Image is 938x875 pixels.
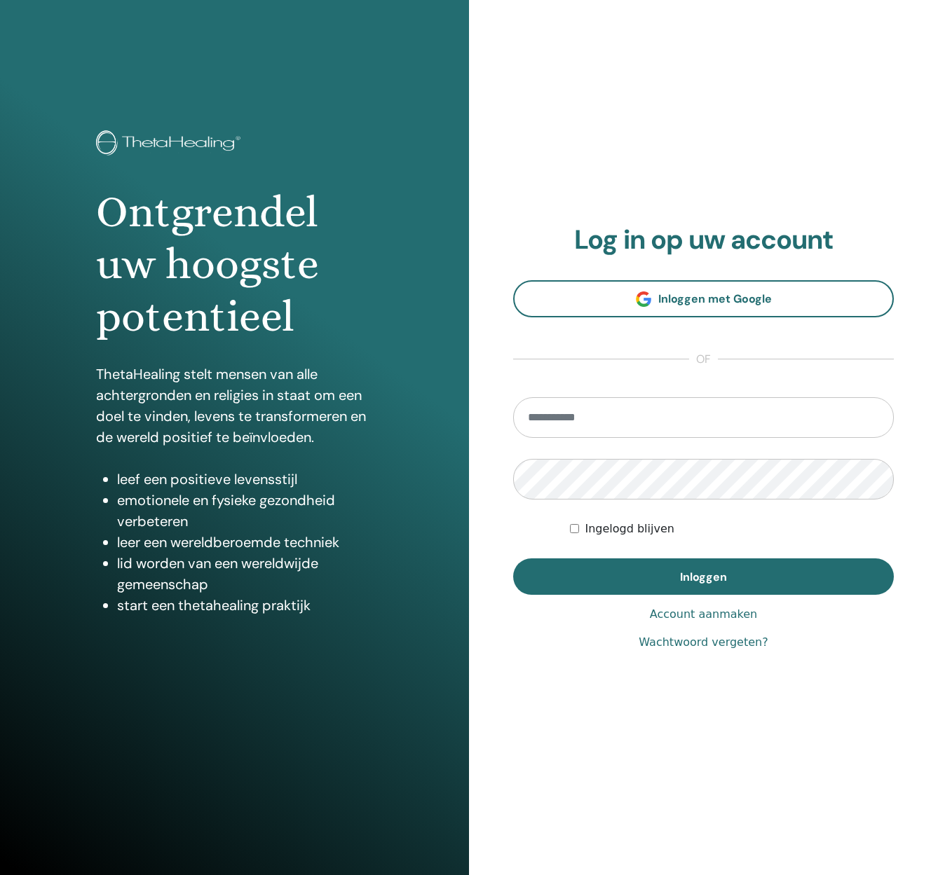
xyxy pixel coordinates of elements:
span: Inloggen [680,570,727,584]
li: emotionele en fysieke gezondheid verbeteren [117,490,374,532]
h1: Ontgrendel uw hoogste potentieel [96,186,374,343]
h2: Log in op uw account [513,224,894,256]
a: Wachtwoord vergeten? [639,634,768,651]
li: leer een wereldberoemde techniek [117,532,374,553]
a: Inloggen met Google [513,280,894,317]
label: Ingelogd blijven [585,521,674,537]
button: Inloggen [513,558,894,595]
li: leef een positieve levensstijl [117,469,374,490]
li: lid worden van een wereldwijde gemeenschap [117,553,374,595]
span: of [689,351,718,368]
div: Keep me authenticated indefinitely or until I manually logout [570,521,894,537]
a: Account aanmaken [650,606,758,623]
span: Inloggen met Google [658,291,772,306]
p: ThetaHealing stelt mensen van alle achtergronden en religies in staat om een doel te vinden, leve... [96,364,374,448]
li: start een thetahealing praktijk [117,595,374,616]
